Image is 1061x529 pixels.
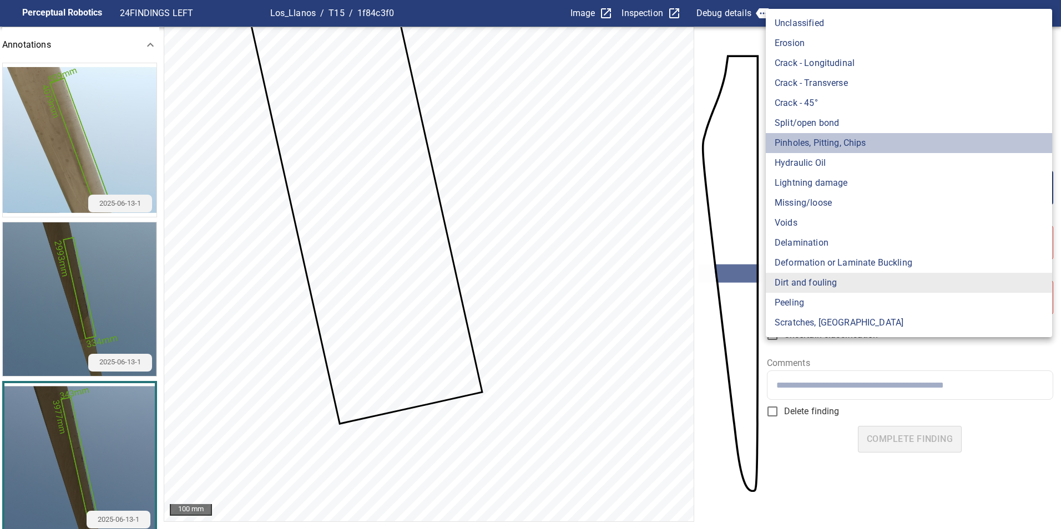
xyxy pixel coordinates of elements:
[766,173,1052,193] li: Lightning damage
[766,273,1052,293] li: Dirt and fouling
[766,93,1052,113] li: Crack - 45°
[766,33,1052,53] li: Erosion
[766,313,1052,333] li: Scratches, [GEOGRAPHIC_DATA]
[766,13,1052,33] li: Unclassified
[766,113,1052,133] li: Split/open bond
[766,293,1052,313] li: Peeling
[766,53,1052,73] li: Crack - Longitudinal
[766,193,1052,213] li: Missing/loose
[766,153,1052,173] li: Hydraulic Oil
[766,233,1052,253] li: Delamination
[766,253,1052,273] li: Deformation or Laminate Buckling
[766,133,1052,153] li: Pinholes, Pitting, Chips
[766,213,1052,233] li: Voids
[766,73,1052,93] li: Crack - Transverse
